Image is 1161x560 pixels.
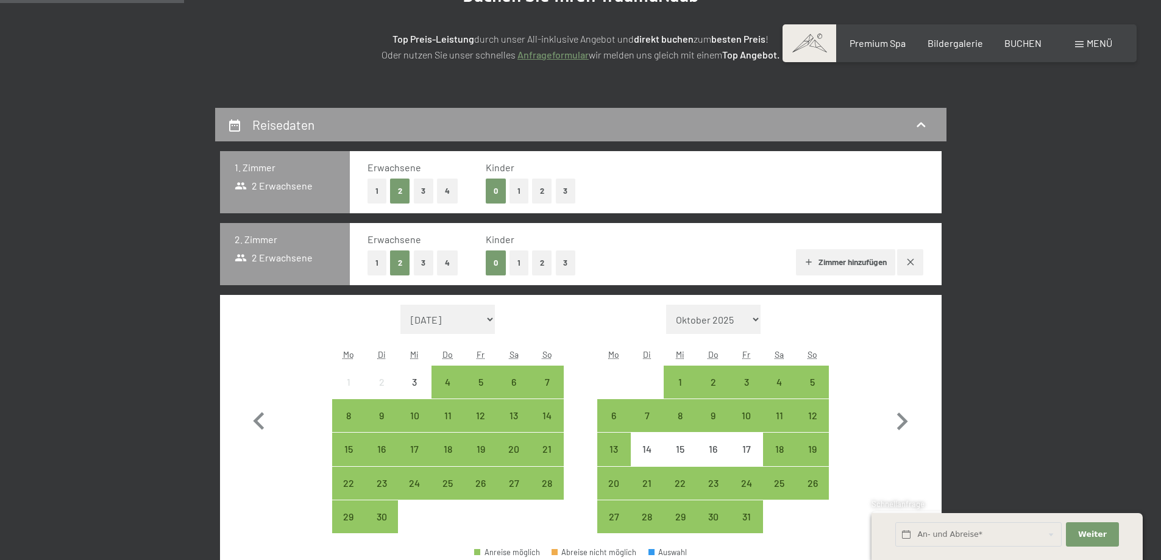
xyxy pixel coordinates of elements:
[332,366,365,399] div: Mon Sep 01 2025
[631,467,664,500] div: Tue Oct 21 2025
[499,411,529,441] div: 13
[631,399,664,432] div: Tue Oct 07 2025
[365,433,398,466] div: Anreise möglich
[531,444,562,475] div: 21
[433,377,463,408] div: 4
[497,366,530,399] div: Sat Sep 06 2025
[531,478,562,509] div: 28
[631,433,664,466] div: Anreise nicht möglich
[730,399,762,432] div: Fri Oct 10 2025
[796,399,829,432] div: Sun Oct 12 2025
[763,433,796,466] div: Sat Oct 18 2025
[431,467,464,500] div: Thu Sep 25 2025
[597,433,630,466] div: Anreise möglich
[367,179,386,204] button: 1
[697,433,730,466] div: Anreise nicht möglich
[664,433,697,466] div: Wed Oct 15 2025
[850,37,906,49] a: Premium Spa
[276,31,886,62] p: durch unser All-inklusive Angebot und zum ! Oder nutzen Sie unser schnelles wir melden uns gleich...
[398,399,431,432] div: Wed Sep 10 2025
[697,467,730,500] div: Anreise möglich
[398,366,431,399] div: Anreise nicht möglich
[499,444,529,475] div: 20
[530,467,563,500] div: Anreise möglich
[332,433,365,466] div: Anreise möglich
[796,467,829,500] div: Sun Oct 26 2025
[764,411,795,441] div: 11
[390,250,410,275] button: 2
[608,349,619,360] abbr: Montag
[433,444,463,475] div: 18
[252,117,314,132] h2: Reisedaten
[366,411,397,441] div: 9
[464,366,497,399] div: Fri Sep 05 2025
[664,500,697,533] div: Anreise möglich
[399,478,430,509] div: 24
[697,500,730,533] div: Thu Oct 30 2025
[398,467,431,500] div: Wed Sep 24 2025
[497,467,530,500] div: Sat Sep 27 2025
[497,399,530,432] div: Anreise möglich
[698,411,728,441] div: 9
[763,467,796,500] div: Sat Oct 25 2025
[730,366,762,399] div: Fri Oct 03 2025
[664,366,697,399] div: Anreise möglich
[763,399,796,432] div: Sat Oct 11 2025
[763,433,796,466] div: Anreise möglich
[497,366,530,399] div: Anreise möglich
[365,500,398,533] div: Tue Sep 30 2025
[598,512,629,542] div: 27
[775,349,784,360] abbr: Samstag
[486,250,506,275] button: 0
[598,411,629,441] div: 6
[796,433,829,466] div: Sun Oct 19 2025
[378,349,386,360] abbr: Dienstag
[742,349,750,360] abbr: Freitag
[697,467,730,500] div: Thu Oct 23 2025
[631,467,664,500] div: Anreise möglich
[398,366,431,399] div: Wed Sep 03 2025
[1004,37,1042,49] span: BUCHEN
[872,499,925,509] span: Schnellanfrage
[499,478,529,509] div: 27
[437,250,458,275] button: 4
[928,37,983,49] a: Bildergalerie
[530,366,563,399] div: Anreise möglich
[431,366,464,399] div: Anreise möglich
[763,467,796,500] div: Anreise möglich
[722,49,779,60] strong: Top Angebot.
[698,478,728,509] div: 23
[796,366,829,399] div: Anreise möglich
[665,512,695,542] div: 29
[763,366,796,399] div: Sat Oct 04 2025
[664,467,697,500] div: Anreise möglich
[509,250,528,275] button: 1
[797,478,828,509] div: 26
[399,444,430,475] div: 17
[332,433,365,466] div: Mon Sep 15 2025
[477,349,485,360] abbr: Freitag
[598,444,629,475] div: 13
[365,433,398,466] div: Tue Sep 16 2025
[333,512,364,542] div: 29
[398,399,431,432] div: Anreise möglich
[764,377,795,408] div: 4
[664,433,697,466] div: Anreise nicht möglich
[598,478,629,509] div: 20
[665,444,695,475] div: 15
[464,399,497,432] div: Anreise möglich
[365,366,398,399] div: Tue Sep 02 2025
[730,500,762,533] div: Anreise möglich
[530,366,563,399] div: Sun Sep 07 2025
[796,366,829,399] div: Sun Oct 05 2025
[367,233,421,245] span: Erwachsene
[332,366,365,399] div: Anreise nicht möglich
[333,478,364,509] div: 22
[631,433,664,466] div: Tue Oct 14 2025
[730,433,762,466] div: Fri Oct 17 2025
[698,512,728,542] div: 30
[731,512,761,542] div: 31
[431,433,464,466] div: Anreise möglich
